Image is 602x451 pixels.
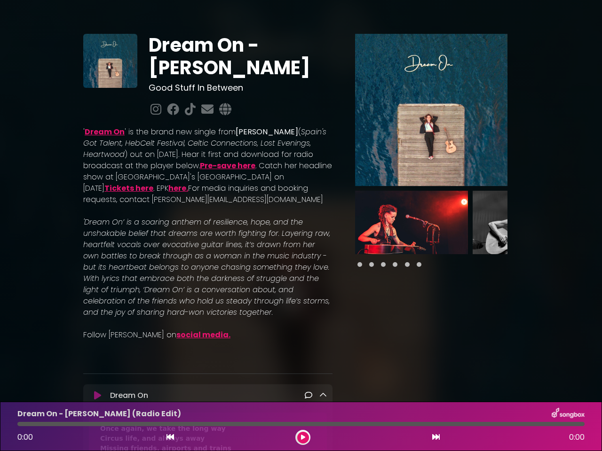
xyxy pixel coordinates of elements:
[552,408,585,420] img: songbox-logo-white.png
[83,217,330,318] em: 'Dream On’ is a soaring anthem of resilience, hope, and the unshakable belief that dreams are wor...
[85,126,125,137] a: Dream On
[200,160,255,171] a: Pre-save here
[149,34,333,79] h1: Dream On - [PERSON_NAME]
[473,191,586,254] img: E0Uc4UjGR0SeRjAxU77k
[236,126,298,137] strong: [PERSON_NAME]
[168,183,188,194] a: here.
[176,329,230,340] a: social media.
[355,34,507,186] img: Main Media
[355,191,468,254] img: 078ND394RYaCmygZEwln
[569,432,585,443] span: 0:00
[83,34,137,88] img: zbtIR3SnSVqioQpYcyXz
[83,126,333,205] p: ' ' is the brand new single from ( ) out on [DATE]. Hear it first and download for radio broadcas...
[17,408,181,420] p: Dream On - [PERSON_NAME] (Radio Edit)
[83,126,326,160] em: Spain's Got Talent, HebCelt Festival, Celtic Connections, Lost Evenings, Heartwood
[110,390,148,401] p: Dream On
[104,183,153,194] a: Tickets here
[17,432,33,443] span: 0:00
[149,83,333,93] h3: Good Stuff In Between
[83,329,333,341] p: Follow [PERSON_NAME] on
